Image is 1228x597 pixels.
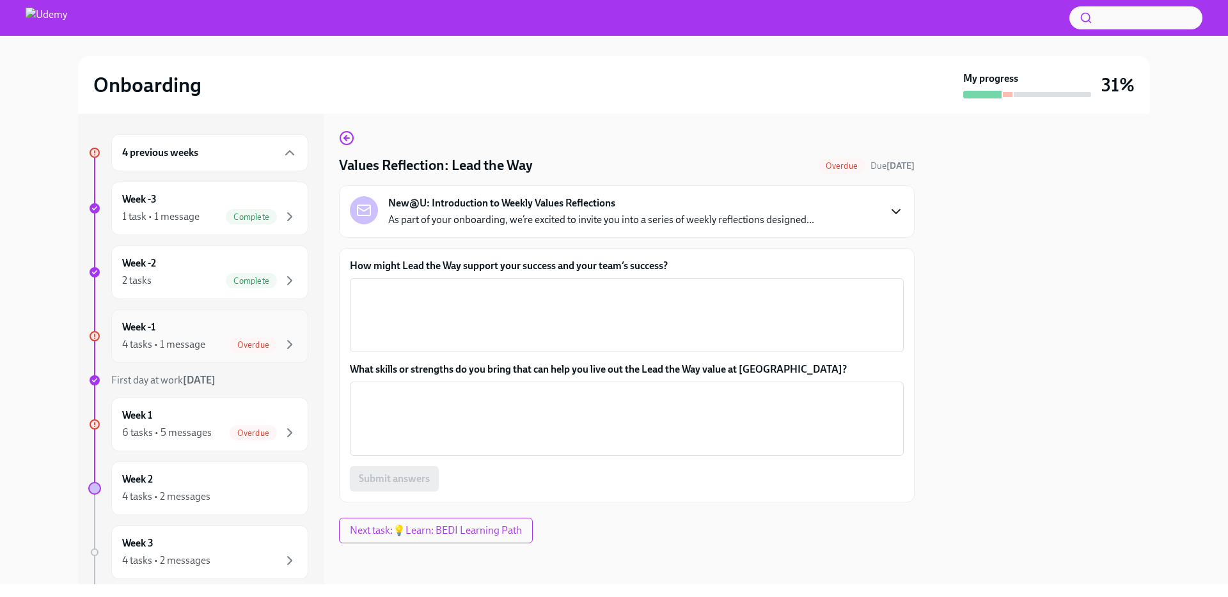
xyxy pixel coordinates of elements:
span: Due [870,160,915,171]
a: Week 16 tasks • 5 messagesOverdue [88,398,308,451]
span: Complete [226,276,277,286]
strong: [DATE] [886,160,915,171]
span: September 29th, 2025 10:00 [870,160,915,172]
h4: Values Reflection: Lead the Way [339,156,533,175]
h6: 4 previous weeks [122,146,198,160]
span: Overdue [818,161,865,171]
h6: Week 3 [122,536,153,550]
p: As part of your onboarding, we’re excited to invite you into a series of weekly reflections desig... [388,213,814,227]
div: 4 tasks • 2 messages [122,554,210,568]
label: What skills or strengths do you bring that can help you live out the Lead the Way value at [GEOGR... [350,362,904,376]
span: Next task : 💡Learn: BEDI Learning Path [350,524,522,537]
div: 1 task • 1 message [122,210,200,224]
a: Week 24 tasks • 2 messages [88,461,308,515]
div: 4 tasks • 2 messages [122,490,210,504]
div: 6 tasks • 5 messages [122,426,212,440]
strong: [DATE] [183,374,216,386]
img: Udemy [26,8,67,28]
h3: 31% [1101,74,1135,97]
label: How might Lead the Way support your success and your team’s success? [350,259,904,273]
h2: Onboarding [93,72,201,98]
a: Week -31 task • 1 messageComplete [88,182,308,235]
a: Week -22 tasksComplete [88,245,308,299]
div: 4 tasks • 1 message [122,337,205,352]
a: Week 34 tasks • 2 messages [88,525,308,579]
h6: Week 1 [122,408,152,423]
strong: My progress [963,72,1018,86]
div: 2 tasks [122,274,152,288]
h6: Week -3 [122,192,157,206]
span: Overdue [230,428,277,438]
h6: Week -1 [122,320,155,334]
a: Week -14 tasks • 1 messageOverdue [88,309,308,363]
button: Next task:💡Learn: BEDI Learning Path [339,518,533,543]
h6: Week -2 [122,256,156,270]
div: 4 previous weeks [111,134,308,171]
span: First day at work [111,374,216,386]
h6: Week 2 [122,472,153,486]
span: Overdue [230,340,277,350]
a: First day at work[DATE] [88,373,308,387]
span: Complete [226,212,277,222]
strong: New@U: Introduction to Weekly Values Reflections [388,196,615,210]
